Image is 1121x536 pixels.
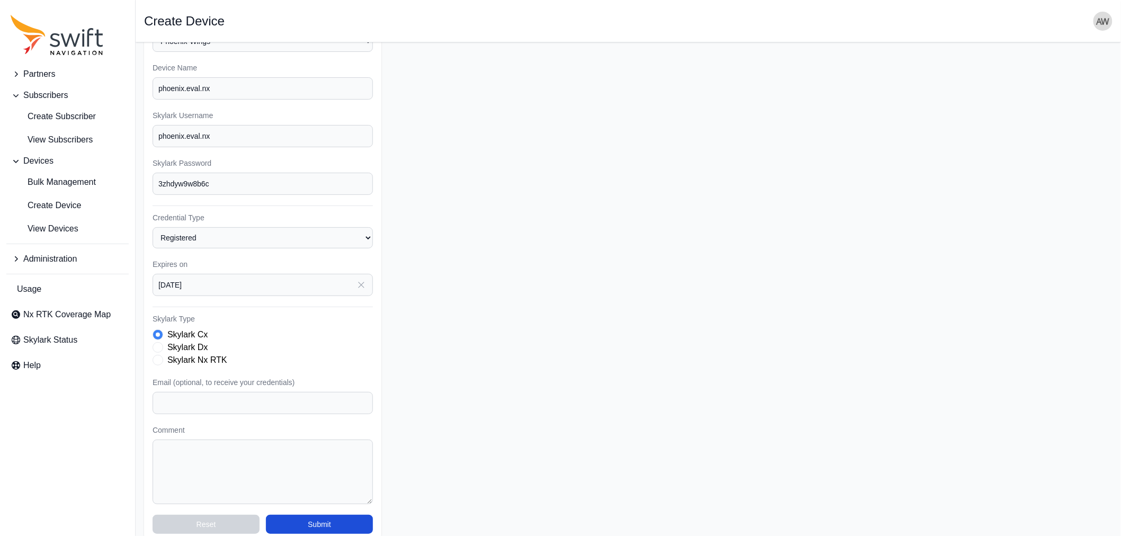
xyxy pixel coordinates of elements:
a: View Devices [6,218,129,239]
label: Email (optional, to receive your credentials) [153,377,373,388]
span: View Subscribers [11,133,93,146]
input: Device #01 [153,77,373,100]
a: Help [6,355,129,376]
span: Administration [23,253,77,265]
label: Skylark Username [153,110,373,121]
button: Administration [6,248,129,270]
a: Bulk Management [6,172,129,193]
button: Reset [153,515,260,534]
a: View Subscribers [6,129,129,150]
a: Create Device [6,195,129,216]
span: Create Subscriber [11,110,96,123]
label: Credential Type [153,212,373,223]
button: Partners [6,64,129,85]
label: Device Name [153,62,373,73]
button: Subscribers [6,85,129,106]
span: Usage [17,283,41,296]
span: Bulk Management [11,176,96,189]
a: Nx RTK Coverage Map [6,304,129,325]
label: Skylark Password [153,158,373,168]
label: Expires on [153,259,373,270]
label: Comment [153,425,373,435]
span: View Devices [11,222,78,235]
span: Subscribers [23,89,68,102]
span: Skylark Status [23,334,77,346]
label: Skylark Nx RTK [167,354,227,367]
span: Devices [23,155,54,167]
a: Create Subscriber [6,106,129,127]
label: Skylark Type [153,314,373,324]
label: Skylark Cx [167,328,208,341]
span: Partners [23,68,55,81]
button: Submit [266,515,373,534]
button: Devices [6,150,129,172]
span: Help [23,359,41,372]
span: Create Device [11,199,81,212]
img: user photo [1093,12,1113,31]
input: password [153,173,373,195]
h1: Create Device [144,15,225,28]
label: Skylark Dx [167,341,208,354]
div: Skylark Type [153,328,373,367]
a: Usage [6,279,129,300]
a: Skylark Status [6,329,129,351]
input: YYYY-MM-DD [153,274,373,296]
span: Nx RTK Coverage Map [23,308,111,321]
input: example-user [153,125,373,147]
